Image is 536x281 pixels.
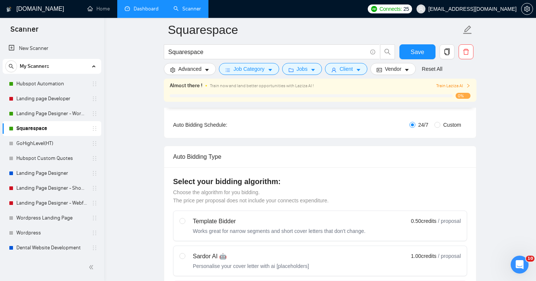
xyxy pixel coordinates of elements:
[16,211,87,225] a: Wordpress Landing Page
[16,240,87,255] a: Dental Website Development
[164,63,216,75] button: settingAdvancedcaret-down
[16,106,87,121] a: Landing Page Designer - WordPress
[173,146,467,167] div: Auto Bidding Type
[170,67,175,73] span: setting
[92,245,98,251] span: holder
[193,262,309,270] div: Personalise your cover letter with ai [placeholders]
[16,91,87,106] a: Landing page Developer
[219,63,279,75] button: barsJob Categorycaret-down
[411,252,436,260] span: 1.00 credits
[210,83,314,88] span: Train now and land better opportunities with Laziza AI !
[92,170,98,176] span: holder
[173,189,329,203] span: Choose the algorithm for you bidding. The price per proposal does not include your connects expen...
[89,263,96,271] span: double-left
[193,227,366,235] div: Works great for narrow segments and short cover letters that don't change.
[440,44,454,59] button: copy
[521,6,533,12] a: setting
[16,225,87,240] a: Wordpress
[511,256,529,274] iframe: Intercom live chat
[371,6,377,12] img: upwork-logo.png
[297,65,308,73] span: Jobs
[440,48,454,55] span: copy
[282,63,322,75] button: folderJobscaret-down
[16,166,87,181] a: Landing Page Designer
[385,65,401,73] span: Vendor
[404,67,409,73] span: caret-down
[339,65,353,73] span: Client
[418,6,424,12] span: user
[225,67,230,73] span: bars
[173,176,467,187] h4: Select your bidding algorithm:
[403,5,409,13] span: 25
[521,3,533,15] button: setting
[204,67,210,73] span: caret-down
[422,65,442,73] a: Reset All
[16,136,87,151] a: GoHighLevel(HT)
[310,67,316,73] span: caret-down
[16,76,87,91] a: Hubspot Automation
[526,256,535,262] span: 10
[168,20,461,39] input: Scanner name...
[92,230,98,236] span: holder
[173,121,271,129] div: Auto Bidding Schedule:
[379,5,402,13] span: Connects:
[377,67,382,73] span: idcard
[20,59,49,74] span: My Scanners
[92,81,98,87] span: holder
[325,63,367,75] button: userClientcaret-down
[16,151,87,166] a: Hubspot Custom Quotes
[173,6,201,12] a: searchScanner
[233,65,264,73] span: Job Category
[370,50,375,54] span: info-circle
[6,64,17,69] span: search
[92,140,98,146] span: holder
[331,67,336,73] span: user
[92,155,98,161] span: holder
[168,47,367,57] input: Search Freelance Jobs...
[9,41,95,56] a: New Scanner
[268,67,273,73] span: caret-down
[370,63,416,75] button: idcardVendorcaret-down
[3,41,101,56] li: New Scanner
[438,252,461,260] span: / proposal
[125,6,159,12] a: dashboardDashboard
[466,83,470,88] span: right
[87,6,110,12] a: homeHome
[5,60,17,72] button: search
[170,82,202,90] span: Almost there !
[456,93,470,99] span: 0%
[463,25,472,35] span: edit
[16,121,87,136] a: Squarespace
[178,65,201,73] span: Advanced
[440,121,464,129] span: Custom
[16,196,87,211] a: Landing Page Designer - Webflow
[438,217,461,225] span: / proposal
[92,185,98,191] span: holder
[380,44,395,59] button: search
[436,82,470,89] button: Train Laziza AI
[16,181,87,196] a: Landing Page Designer - Shopify
[415,121,431,129] span: 24/7
[380,48,395,55] span: search
[92,111,98,117] span: holder
[411,47,424,57] span: Save
[92,200,98,206] span: holder
[193,217,366,226] div: Template Bidder
[92,126,98,132] span: holder
[288,67,294,73] span: folder
[411,217,436,225] span: 0.50 credits
[92,96,98,102] span: holder
[92,215,98,221] span: holder
[356,67,361,73] span: caret-down
[6,3,12,15] img: logo
[4,24,44,40] span: Scanner
[459,48,473,55] span: delete
[193,252,309,261] div: Sardor AI 🤖
[399,44,435,59] button: Save
[459,44,473,59] button: delete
